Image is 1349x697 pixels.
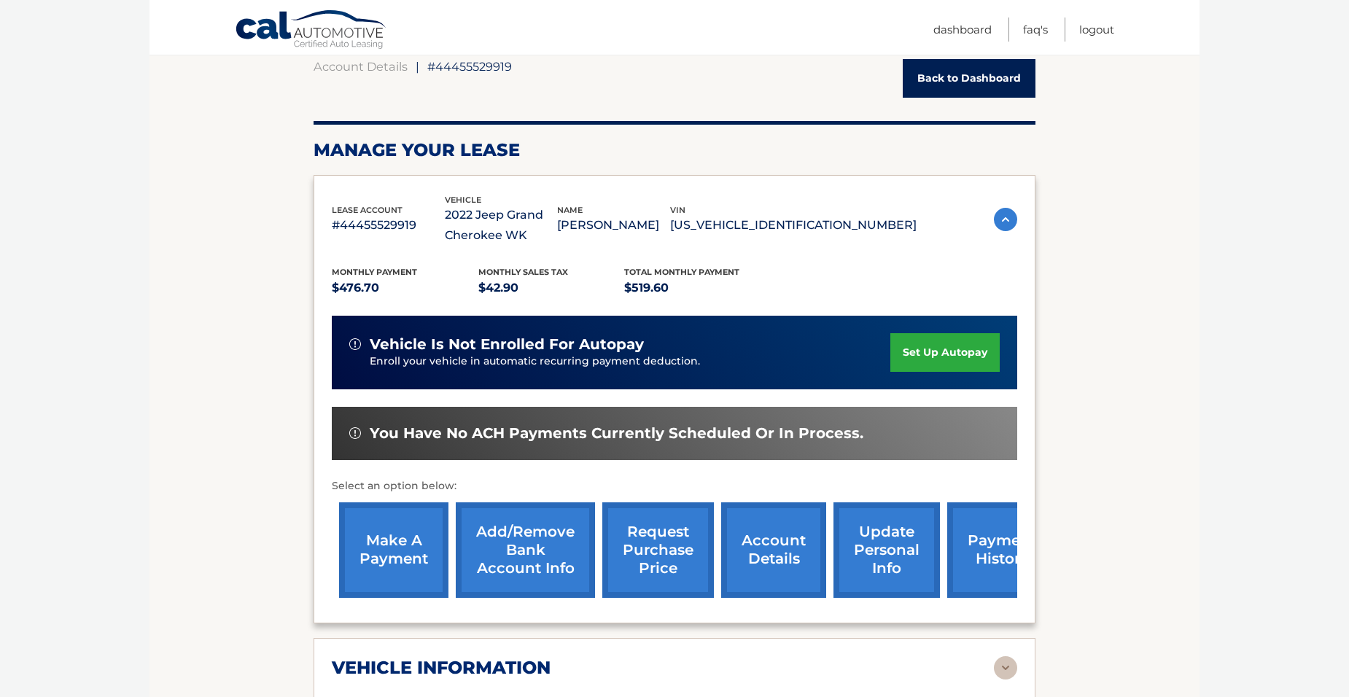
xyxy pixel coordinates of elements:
[933,17,992,42] a: Dashboard
[332,267,417,277] span: Monthly Payment
[445,195,481,205] span: vehicle
[339,502,448,598] a: make a payment
[349,427,361,439] img: alert-white.svg
[994,208,1017,231] img: accordion-active.svg
[349,338,361,350] img: alert-white.svg
[370,335,644,354] span: vehicle is not enrolled for autopay
[370,354,890,370] p: Enroll your vehicle in automatic recurring payment deduction.
[557,215,670,235] p: [PERSON_NAME]
[478,267,568,277] span: Monthly sales Tax
[602,502,714,598] a: request purchase price
[370,424,863,443] span: You have no ACH payments currently scheduled or in process.
[994,656,1017,680] img: accordion-rest.svg
[624,267,739,277] span: Total Monthly Payment
[235,9,388,52] a: Cal Automotive
[332,205,403,215] span: lease account
[624,278,771,298] p: $519.60
[721,502,826,598] a: account details
[1079,17,1114,42] a: Logout
[947,502,1057,598] a: payment history
[427,59,512,74] span: #44455529919
[478,278,625,298] p: $42.90
[670,215,917,235] p: [US_VEHICLE_IDENTIFICATION_NUMBER]
[1023,17,1048,42] a: FAQ's
[456,502,595,598] a: Add/Remove bank account info
[890,333,1000,372] a: set up autopay
[557,205,583,215] span: name
[670,205,685,215] span: vin
[332,478,1017,495] p: Select an option below:
[314,139,1035,161] h2: Manage Your Lease
[833,502,940,598] a: update personal info
[903,59,1035,98] a: Back to Dashboard
[332,657,551,679] h2: vehicle information
[416,59,419,74] span: |
[314,59,408,74] a: Account Details
[332,215,445,235] p: #44455529919
[445,205,558,246] p: 2022 Jeep Grand Cherokee WK
[332,278,478,298] p: $476.70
